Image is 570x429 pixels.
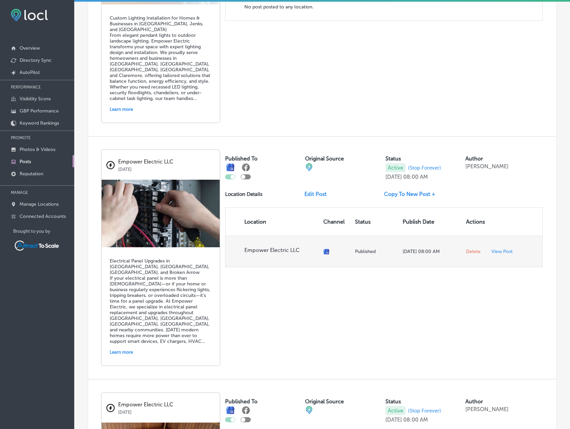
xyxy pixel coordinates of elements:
label: Published To [225,155,257,162]
th: Status [352,208,400,236]
p: [DATE] [118,408,215,415]
p: Active [385,163,406,172]
label: Original Source [305,398,344,405]
span: Delete [466,249,481,255]
p: Keyword Rankings [20,120,59,126]
label: Published To [225,398,257,405]
p: Reputation [20,171,43,177]
p: Empower Electric LLC [244,247,318,253]
img: fda3e92497d09a02dc62c9cd864e3231.png [11,9,48,21]
p: Empower Electric LLC [118,402,215,408]
th: Channel [321,208,352,236]
p: 08:00 AM [403,417,428,423]
h5: Custom Lighting Installation for Homes & Businesses in [GEOGRAPHIC_DATA], Jenks, and [GEOGRAPHIC_... [110,15,212,101]
label: Status [385,155,401,162]
span: (Stop Forever) [408,165,441,171]
p: [DATE] [118,165,215,172]
p: Photos & Videos [20,147,55,152]
p: [DATE] 08:00 AM [403,249,461,254]
p: GBP Performance [20,108,59,114]
label: Author [465,398,483,405]
a: View Post [491,249,514,254]
h5: Electrical Panel Upgrades in [GEOGRAPHIC_DATA], [GEOGRAPHIC_DATA], [GEOGRAPHIC_DATA], and Broken ... [110,258,212,344]
p: [DATE] [385,417,402,423]
img: cba84b02adce74ede1fb4a8549a95eca.png [305,163,313,171]
img: e7e19b7e-b5e8-407a-a5d6-e926ddb09a263.jpg [102,180,220,247]
p: Active [385,406,406,415]
p: [PERSON_NAME] [465,406,509,412]
span: (Stop Forever) [408,408,441,414]
th: Location [225,208,321,236]
a: Copy To New Post + [384,191,441,197]
p: View Post [491,249,513,254]
p: Directory Sync [20,57,52,63]
p: Visibility Score [20,96,51,102]
p: [DATE] [385,174,402,180]
label: Status [385,398,401,405]
img: cba84b02adce74ede1fb4a8549a95eca.png [305,406,313,414]
p: Brought to you by [13,229,74,234]
th: Actions [463,208,489,236]
p: Overview [20,45,40,51]
p: [PERSON_NAME] [465,163,509,170]
p: Empower Electric LLC [118,159,215,165]
th: Publish Date [400,208,463,236]
img: logo [106,404,115,412]
p: Connected Accounts [20,213,66,219]
p: Manage Locations [20,201,59,207]
p: Posts [20,159,31,165]
label: Author [465,155,483,162]
label: Original Source [305,155,344,162]
p: Location Details [225,191,263,197]
a: Edit Post [304,191,332,197]
p: Published [355,249,397,254]
img: logo [106,161,115,169]
p: AutoPilot [20,70,40,75]
img: Attract To Scale [13,239,60,252]
p: 08:00 AM [403,174,428,180]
